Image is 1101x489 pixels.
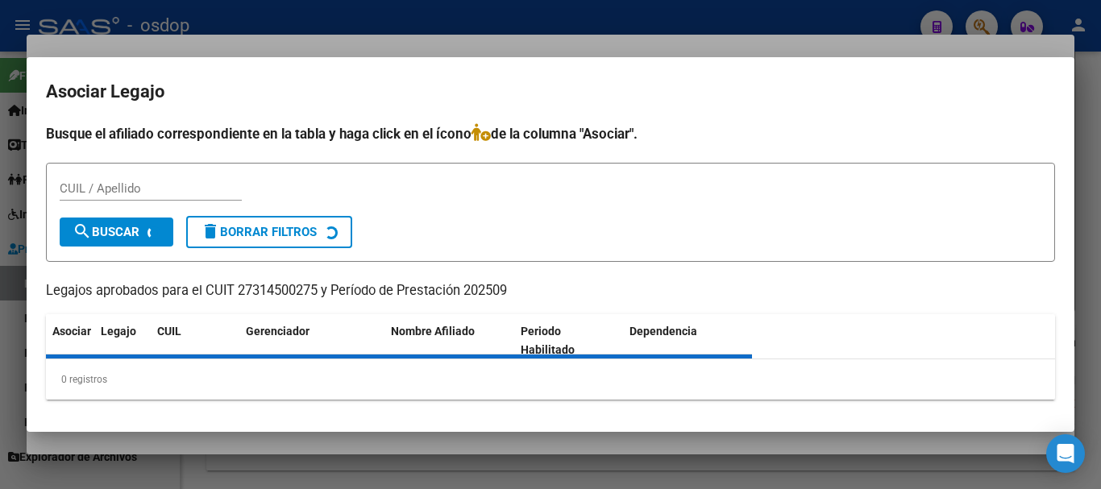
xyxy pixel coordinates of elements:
span: Dependencia [629,325,697,338]
datatable-header-cell: Asociar [46,314,94,367]
datatable-header-cell: Periodo Habilitado [514,314,623,367]
p: Legajos aprobados para el CUIT 27314500275 y Período de Prestación 202509 [46,281,1055,301]
span: Borrar Filtros [201,225,317,239]
span: Buscar [73,225,139,239]
div: 0 registros [46,359,1055,400]
datatable-header-cell: Nombre Afiliado [384,314,514,367]
h2: Asociar Legajo [46,77,1055,107]
span: Asociar [52,325,91,338]
datatable-header-cell: Legajo [94,314,151,367]
button: Borrar Filtros [186,216,352,248]
h4: Busque el afiliado correspondiente en la tabla y haga click en el ícono de la columna "Asociar". [46,123,1055,144]
datatable-header-cell: CUIL [151,314,239,367]
button: Buscar [60,218,173,247]
mat-icon: delete [201,222,220,241]
div: Open Intercom Messenger [1046,434,1085,473]
datatable-header-cell: Gerenciador [239,314,384,367]
span: Nombre Afiliado [391,325,475,338]
span: Gerenciador [246,325,310,338]
mat-icon: search [73,222,92,241]
datatable-header-cell: Dependencia [623,314,753,367]
span: Periodo Habilitado [521,325,575,356]
span: CUIL [157,325,181,338]
span: Legajo [101,325,136,338]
